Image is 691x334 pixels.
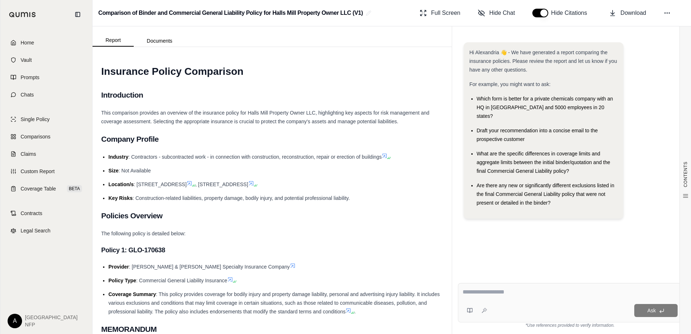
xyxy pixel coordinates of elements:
[134,181,186,187] span: : [STREET_ADDRESS]
[108,278,136,283] span: Policy Type
[98,7,363,20] h2: Comparison of Binder and Commercial General Liability Policy for Halls Mill Property Owner LLC (V1)
[8,314,22,328] div: A
[21,56,32,64] span: Vault
[21,185,56,192] span: Coverage Table
[5,223,88,239] a: Legal Search
[489,9,515,17] span: Hide Chat
[195,181,248,187] span: , [STREET_ADDRESS]
[469,50,617,73] span: Hi Alexandria 👋 - We have generated a report comparing the insurance policies. Please review the ...
[477,96,613,119] span: Which form is better for a private chemicals company with an HQ in [GEOGRAPHIC_DATA] and 5000 emp...
[5,205,88,221] a: Contracts
[72,9,83,20] button: Collapse sidebar
[21,74,39,81] span: Prompts
[21,133,50,140] span: Comparisons
[108,291,440,314] span: : This policy provides coverage for bodily injury and property damage liability, personal and adv...
[101,87,443,103] h2: Introduction
[431,9,460,17] span: Full Screen
[101,231,185,236] span: The following policy is detailed below:
[136,278,227,283] span: : Commercial General Liability Insurance
[25,314,78,321] span: [GEOGRAPHIC_DATA]
[683,162,688,187] span: CONTENTS
[108,195,133,201] span: Key Risks
[129,264,290,270] span: : [PERSON_NAME] & [PERSON_NAME] Specialty Insurance Company
[634,304,678,317] button: Ask
[21,150,36,158] span: Claims
[25,321,78,328] span: NFP
[551,9,592,17] span: Hide Citations
[9,12,36,17] img: Qumis Logo
[477,151,610,174] span: What are the specific differences in coverage limits and aggregate limits between the initial bin...
[477,183,614,206] span: Are there any new or significantly different exclusions listed in the final Commercial General Li...
[108,181,134,187] span: Location/s
[5,69,88,85] a: Prompts
[108,264,129,270] span: Provider
[101,61,443,82] h1: Insurance Policy Comparison
[21,116,50,123] span: Single Policy
[101,244,443,257] h3: Policy 1: GLO-170638
[5,146,88,162] a: Claims
[133,195,350,201] span: : Construction-related liabilities, property damage, bodily injury, and potential professional li...
[647,308,656,313] span: Ask
[5,52,88,68] a: Vault
[101,208,443,223] h2: Policies Overview
[5,35,88,51] a: Home
[475,6,518,20] button: Hide Chat
[21,168,55,175] span: Custom Report
[21,210,42,217] span: Contracts
[469,81,551,87] span: For example, you might want to ask:
[119,168,151,174] span: : Not Available
[108,168,119,174] span: Size
[477,128,598,142] span: Draft your recommendation into a concise email to the prospective customer
[21,227,51,234] span: Legal Search
[417,6,463,20] button: Full Screen
[108,291,156,297] span: Coverage Summary
[5,163,88,179] a: Custom Report
[108,154,128,160] span: Industry
[67,185,82,192] span: BETA
[128,154,382,160] span: : Contractors - subcontracted work - in connection with construction, reconstruction, repair or e...
[101,110,429,124] span: This comparison provides an overview of the insurance policy for Halls Mill Property Owner LLC, h...
[5,87,88,103] a: Chats
[5,129,88,145] a: Comparisons
[93,34,134,47] button: Report
[606,6,649,20] button: Download
[134,35,185,47] button: Documents
[458,322,682,328] div: *Use references provided to verify information.
[621,9,646,17] span: Download
[5,181,88,197] a: Coverage TableBETA
[5,111,88,127] a: Single Policy
[21,91,34,98] span: Chats
[101,132,443,147] h2: Company Profile
[21,39,34,46] span: Home
[354,309,356,314] span: .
